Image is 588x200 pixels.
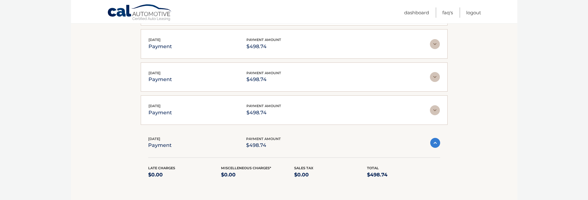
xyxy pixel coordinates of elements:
[246,42,281,51] p: $498.74
[466,7,481,18] a: Logout
[107,4,172,22] a: Cal Automotive
[294,170,367,179] p: $0.00
[404,7,429,18] a: Dashboard
[148,137,160,141] span: [DATE]
[367,166,379,170] span: Total
[246,137,281,141] span: payment amount
[148,38,161,42] span: [DATE]
[430,72,440,82] img: accordion-rest.svg
[148,42,172,51] p: payment
[430,138,440,148] img: accordion-active.svg
[430,105,440,115] img: accordion-rest.svg
[246,108,281,117] p: $498.74
[430,39,440,49] img: accordion-rest.svg
[246,75,281,84] p: $498.74
[148,166,175,170] span: Late Charges
[367,170,440,179] p: $498.74
[148,75,172,84] p: payment
[148,141,172,150] p: payment
[148,104,161,108] span: [DATE]
[148,108,172,117] p: payment
[221,166,271,170] span: Miscelleneous Charges*
[246,104,281,108] span: payment amount
[148,71,161,75] span: [DATE]
[442,7,453,18] a: FAQ's
[148,170,221,179] p: $0.00
[221,170,294,179] p: $0.00
[246,71,281,75] span: payment amount
[246,38,281,42] span: payment amount
[246,141,281,150] p: $498.74
[294,166,313,170] span: Sales Tax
